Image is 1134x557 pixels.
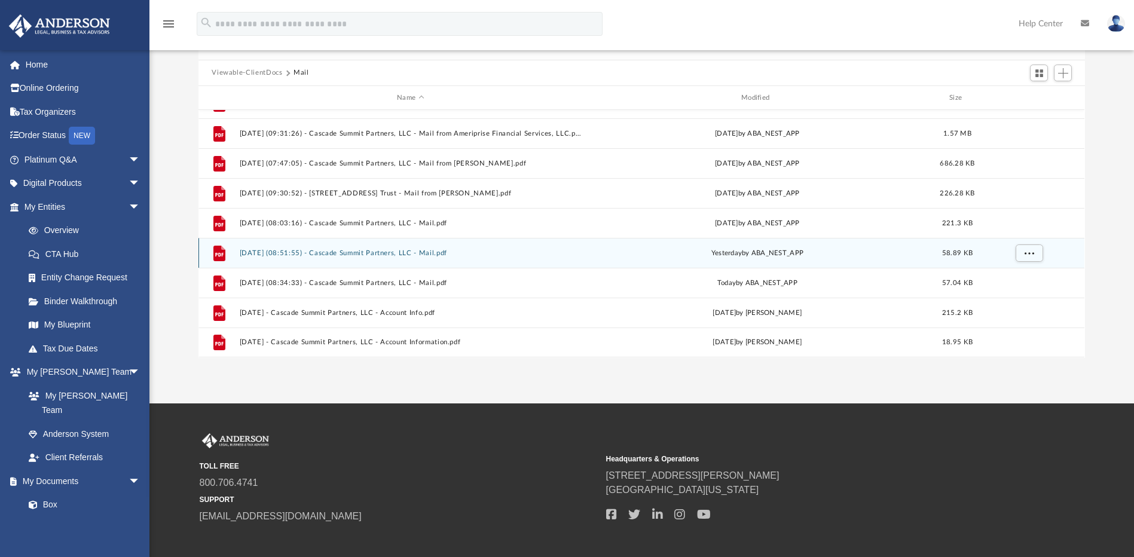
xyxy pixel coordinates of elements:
[1016,244,1043,262] button: More options
[942,339,973,346] span: 18.95 KB
[717,280,736,286] span: today
[606,485,759,495] a: [GEOGRAPHIC_DATA][US_STATE]
[987,93,1071,103] div: id
[17,493,146,517] a: Box
[161,23,176,31] a: menu
[129,148,152,172] span: arrow_drop_down
[942,250,973,256] span: 58.89 KB
[8,124,158,148] a: Order StatusNEW
[240,189,582,197] button: [DATE] (09:30:52) - [STREET_ADDRESS] Trust - Mail from [PERSON_NAME].pdf
[606,454,1004,464] small: Headquarters & Operations
[942,310,973,316] span: 215.2 KB
[17,266,158,290] a: Entity Change Request
[8,360,152,384] a: My [PERSON_NAME] Teamarrow_drop_down
[17,313,152,337] a: My Blueprint
[17,242,158,266] a: CTA Hub
[240,339,582,347] button: [DATE] - Cascade Summit Partners, LLC - Account Information.pdf
[940,160,975,167] span: 686.28 KB
[1030,65,1048,81] button: Switch to Grid View
[294,68,309,78] button: Mail
[8,172,158,195] a: Digital Productsarrow_drop_down
[200,461,598,472] small: TOLL FREE
[212,68,282,78] button: Viewable-ClientDocs
[934,93,982,103] div: Size
[8,469,152,493] a: My Documentsarrow_drop_down
[586,308,928,319] div: [DATE] by [PERSON_NAME]
[129,172,152,196] span: arrow_drop_down
[8,76,158,100] a: Online Ordering
[586,128,928,139] div: [DATE] by ABA_NEST_APP
[200,478,258,488] a: 800.706.4741
[8,195,158,219] a: My Entitiesarrow_drop_down
[240,309,582,317] button: [DATE] - Cascade Summit Partners, LLC - Account Info.pdf
[240,160,582,167] button: [DATE] (07:47:05) - Cascade Summit Partners, LLC - Mail from [PERSON_NAME].pdf
[17,446,152,470] a: Client Referrals
[129,469,152,494] span: arrow_drop_down
[17,516,152,540] a: Meeting Minutes
[586,248,928,259] div: by ABA_NEST_APP
[129,195,152,219] span: arrow_drop_down
[711,250,742,256] span: yesterday
[8,148,158,172] a: Platinum Q&Aarrow_drop_down
[940,190,975,197] span: 226.28 KB
[240,249,582,257] button: [DATE] (08:51:55) - Cascade Summit Partners, LLC - Mail.pdf
[204,93,234,103] div: id
[8,53,158,76] a: Home
[8,100,158,124] a: Tax Organizers
[17,384,146,422] a: My [PERSON_NAME] Team
[586,93,928,103] div: Modified
[943,130,971,137] span: 1.57 MB
[161,17,176,31] i: menu
[239,93,581,103] div: Name
[17,219,158,243] a: Overview
[240,130,582,137] button: [DATE] (09:31:26) - Cascade Summit Partners, LLC - Mail from Ameriprise Financial Services, LLC.pdf
[586,158,928,169] div: [DATE] by ABA_NEST_APP
[586,338,928,348] div: [DATE] by [PERSON_NAME]
[586,188,928,199] div: [DATE] by ABA_NEST_APP
[240,219,582,227] button: [DATE] (08:03:16) - Cascade Summit Partners, LLC - Mail.pdf
[200,433,271,449] img: Anderson Advisors Platinum Portal
[17,289,158,313] a: Binder Walkthrough
[198,110,1084,357] div: grid
[69,127,95,145] div: NEW
[200,494,598,505] small: SUPPORT
[17,422,152,446] a: Anderson System
[606,470,780,481] a: [STREET_ADDRESS][PERSON_NAME]
[5,14,114,38] img: Anderson Advisors Platinum Portal
[129,360,152,385] span: arrow_drop_down
[942,220,973,227] span: 221.3 KB
[200,16,213,29] i: search
[17,336,158,360] a: Tax Due Dates
[240,279,582,287] button: [DATE] (08:34:33) - Cascade Summit Partners, LLC - Mail.pdf
[1107,15,1125,32] img: User Pic
[942,280,973,286] span: 57.04 KB
[1054,65,1072,81] button: Add
[586,278,928,289] div: by ABA_NEST_APP
[200,511,362,521] a: [EMAIL_ADDRESS][DOMAIN_NAME]
[586,218,928,229] div: [DATE] by ABA_NEST_APP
